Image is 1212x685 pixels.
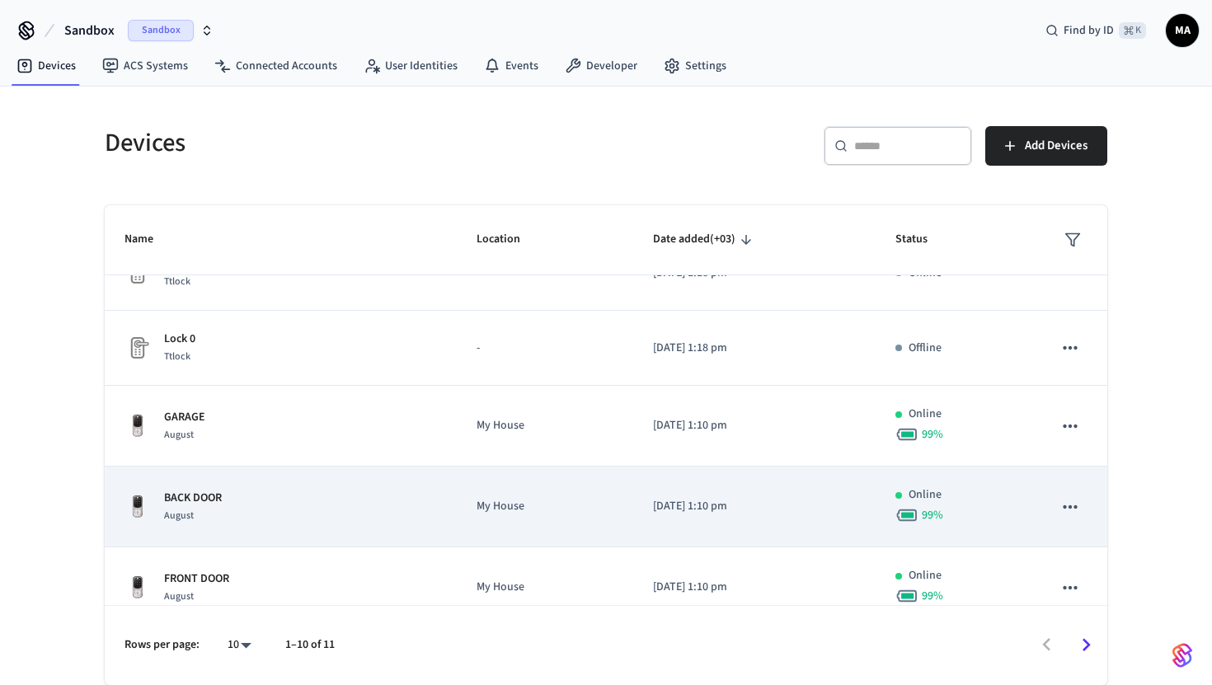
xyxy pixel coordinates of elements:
span: Date added(+03) [653,227,757,252]
span: August [164,509,194,523]
span: Status [895,227,949,252]
span: Sandbox [64,21,115,40]
p: Online [909,567,942,584]
h5: Devices [105,126,596,160]
img: Yale Assure Touchscreen Wifi Smart Lock, Satin Nickel, Front [124,413,151,439]
span: Name [124,227,175,252]
p: - [477,340,613,357]
span: Add Devices [1025,135,1088,157]
a: Developer [552,51,651,81]
a: Settings [651,51,740,81]
img: Yale Assure Touchscreen Wifi Smart Lock, Satin Nickel, Front [124,494,151,520]
img: SeamLogoGradient.69752ec5.svg [1172,642,1192,669]
p: Online [909,486,942,504]
span: 99 % [922,588,943,604]
p: [DATE] 1:10 pm [653,498,856,515]
p: My House [477,498,613,515]
a: ACS Systems [89,51,201,81]
span: Ttlock [164,350,190,364]
span: August [164,589,194,603]
p: GARAGE [164,409,205,426]
div: 10 [219,633,259,657]
button: MA [1166,14,1199,47]
p: BACK DOOR [164,490,222,507]
span: Sandbox [128,20,194,41]
p: [DATE] 1:10 pm [653,579,856,596]
p: [DATE] 1:18 pm [653,340,856,357]
a: Devices [3,51,89,81]
a: Connected Accounts [201,51,350,81]
p: FRONT DOOR [164,570,229,588]
div: Find by ID⌘ K [1032,16,1159,45]
span: Location [477,227,542,252]
a: Events [471,51,552,81]
p: My House [477,579,613,596]
span: MA [1167,16,1197,45]
span: 99 % [922,426,943,443]
button: Go to next page [1067,626,1106,664]
p: Lock 0 [164,331,195,348]
p: Rows per page: [124,636,200,654]
img: Yale Assure Touchscreen Wifi Smart Lock, Satin Nickel, Front [124,575,151,601]
span: 99 % [922,507,943,523]
p: [DATE] 1:10 pm [653,417,856,434]
button: Add Devices [985,126,1107,166]
span: August [164,428,194,442]
img: Placeholder Lock Image [124,335,151,361]
p: Online [909,406,942,423]
span: ⌘ K [1119,22,1146,39]
a: User Identities [350,51,471,81]
p: 1–10 of 11 [285,636,335,654]
span: Find by ID [1064,22,1114,39]
p: Offline [909,340,942,357]
p: My House [477,417,613,434]
span: Ttlock [164,274,190,289]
